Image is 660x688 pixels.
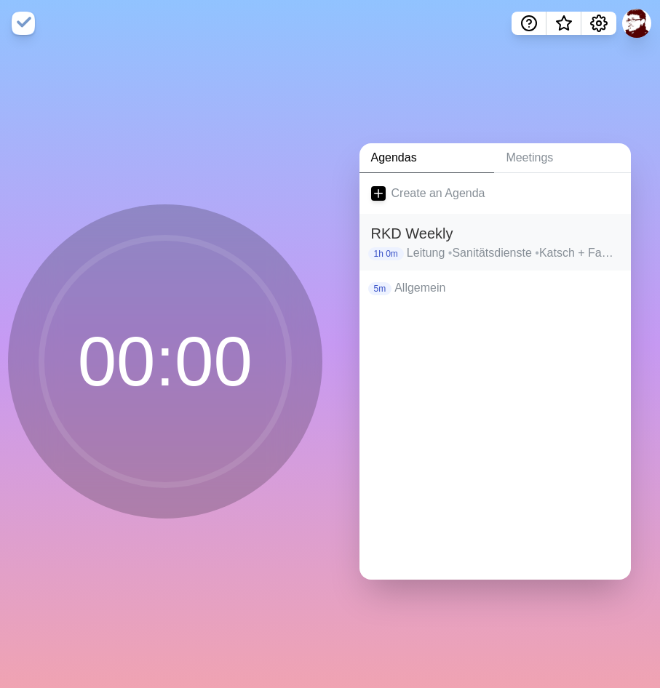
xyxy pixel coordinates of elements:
[368,247,404,260] p: 1h 0m
[407,244,619,262] p: Leitung Sanitätsdienste Katsch + Fahrzeuge Bereitschaften + Bergwacht Ausbildung Finanzen Sonstiges
[359,173,632,214] a: Create an Agenda
[512,12,546,35] button: Help
[359,143,495,173] a: Agendas
[371,223,620,244] h2: RKD Weekly
[394,279,619,297] p: Allgemein
[368,282,392,295] p: 5m
[581,12,616,35] button: Settings
[494,143,631,173] a: Meetings
[12,12,35,35] img: timeblocks logo
[546,12,581,35] button: What’s new
[448,247,453,259] span: •
[535,247,539,259] span: •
